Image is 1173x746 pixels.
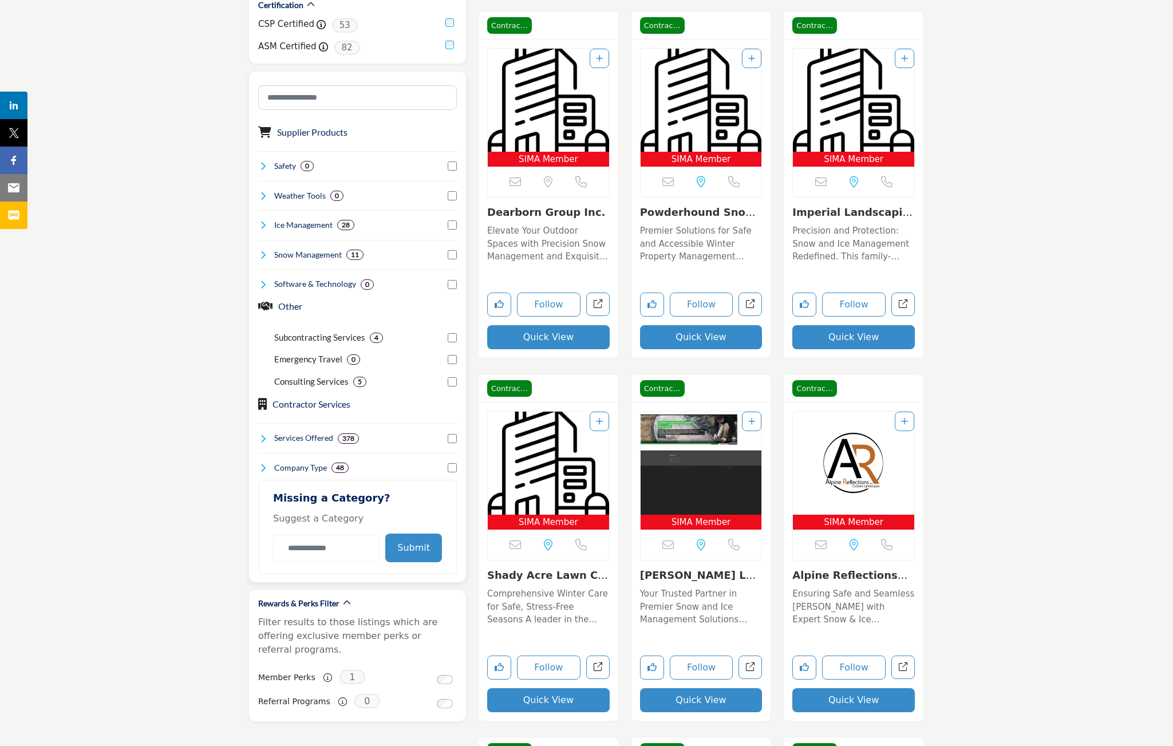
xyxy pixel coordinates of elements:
[258,85,457,110] input: Search Category
[274,190,326,202] h4: Weather Tools: Weather Tools refer to instruments, software, and technologies used to monitor, pr...
[792,688,915,712] button: Quick View
[338,433,359,444] div: 378 Results For Services Offered
[258,615,457,657] p: Filter results to those listings which are offering exclusive member perks or referral programs.
[448,355,457,364] input: Select Emergency Travel checkbox
[738,293,762,316] a: Open powderhound-snow-removal in new tab
[793,49,914,167] a: Open Listing in new tab
[274,432,333,444] h4: Services Offered: Services Offered refers to the specific products, assistance, or expertise a bu...
[274,375,349,388] p: Consulting Services: Consulting Services
[792,17,837,34] span: Contractor
[670,656,733,680] button: Follow
[596,54,603,63] a: Add To List
[792,569,907,594] a: Alpine Reflections I...
[274,219,333,231] h4: Ice Management: Ice management involves the control, removal, and prevention of ice accumulation ...
[822,293,886,317] button: Follow
[792,206,915,219] h3: Imperial Landscaping
[274,160,296,172] h4: Safety: Safety refers to the measures, practices, and protocols implemented to protect individual...
[336,464,344,472] b: 48
[330,191,343,201] div: 0 Results For Weather Tools
[448,463,457,472] input: Select Company Type checkbox
[748,54,755,63] a: Add To List
[487,585,610,626] a: Comprehensive Winter Care for Safe, Stress-Free Seasons A leader in the snow and ice management i...
[437,675,453,684] input: Switch to Member Perks
[643,153,760,166] span: SIMA Member
[353,377,366,387] div: 5 Results For Consulting Services
[448,220,457,230] input: Select Ice Management checkbox
[490,153,607,166] span: SIMA Member
[487,17,532,34] span: Contractor
[640,325,763,349] button: Quick View
[437,699,453,708] input: Switch to Referral Programs
[792,224,915,263] p: Precision and Protection: Snow and Ice Management Redefined. This family-owned and operated compa...
[335,192,339,200] b: 0
[337,220,354,230] div: 28 Results For Ice Management
[643,516,760,529] span: SIMA Member
[448,250,457,259] input: Select Snow Management checkbox
[487,569,608,594] a: Shady Acre Lawn Care...
[640,569,763,582] h3: Lashomb Landscape
[641,412,762,515] img: Lashomb Landscape
[488,49,609,152] img: Dearborn Group Inc.
[448,333,457,342] input: Select Subcontracting Services checkbox
[640,206,756,231] a: Powderhound Snow Rem...
[487,380,532,397] span: Contractor
[346,250,364,260] div: 11 Results For Snow Management
[351,251,359,259] b: 11
[640,17,685,34] span: Contractor
[748,417,755,426] a: Add To List
[274,331,365,344] p: Subcontracting Services: Subcontracting Services
[273,535,380,562] input: Category Name
[448,280,457,289] input: Select Software & Technology checkbox
[792,380,837,397] span: Contractor
[487,656,511,680] button: Like listing
[374,334,378,342] b: 4
[487,569,610,582] h3: Shady Acre Lawn Care Inc.
[488,412,609,515] img: Shady Acre Lawn Care Inc.
[586,656,610,679] a: Open shady-acre-lawn-care-inc in new tab
[354,694,380,708] span: 0
[278,299,302,313] button: Other
[445,41,454,49] input: ASM Certified checkbox
[901,54,908,63] a: Add To List
[274,278,356,290] h4: Software & Technology: Software & Technology encompasses the development, implementation, and use...
[301,161,314,171] div: 0 Results For Safety
[339,670,365,684] span: 1
[793,49,914,152] img: Imperial Landscaping
[793,412,914,530] a: Open Listing in new tab
[488,412,609,530] a: Open Listing in new tab
[448,434,457,443] input: Select Services Offered checkbox
[792,325,915,349] button: Quick View
[258,668,315,688] label: Member Perks
[487,325,610,349] button: Quick View
[272,397,350,411] button: Contractor Services
[792,656,816,680] button: Like listing
[487,206,605,218] a: Dearborn Group Inc.
[792,293,816,317] button: Like listing
[445,18,454,27] input: CSP Certified checkbox
[795,516,912,529] span: SIMA Member
[488,49,609,167] a: Open Listing in new tab
[274,353,342,366] p: Emergency Travel: Emergency Travel
[258,692,330,712] label: Referral Programs
[822,656,886,680] button: Follow
[640,380,685,397] span: Contractor
[342,221,350,229] b: 28
[331,463,349,473] div: 48 Results For Company Type
[640,688,763,712] button: Quick View
[487,293,511,317] button: Like listing
[641,49,762,152] img: Powderhound Snow Removal
[258,18,314,31] label: CSP Certified
[640,222,763,263] a: Premier Solutions for Safe and Accessible Winter Property Management Specializing in snow and ice...
[332,18,358,33] span: 53
[277,125,347,139] button: Supplier Products
[670,293,733,317] button: Follow
[640,587,763,626] p: Your Trusted Partner in Premier Snow and Ice Management Solutions Operating in the realm of Snow ...
[487,587,610,626] p: Comprehensive Winter Care for Safe, Stress-Free Seasons A leader in the snow and ice management i...
[358,378,362,386] b: 5
[891,656,915,679] a: Open alpine-reflections-inc in new tab
[334,41,360,55] span: 82
[347,354,360,365] div: 0 Results For Emergency Travel
[795,153,912,166] span: SIMA Member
